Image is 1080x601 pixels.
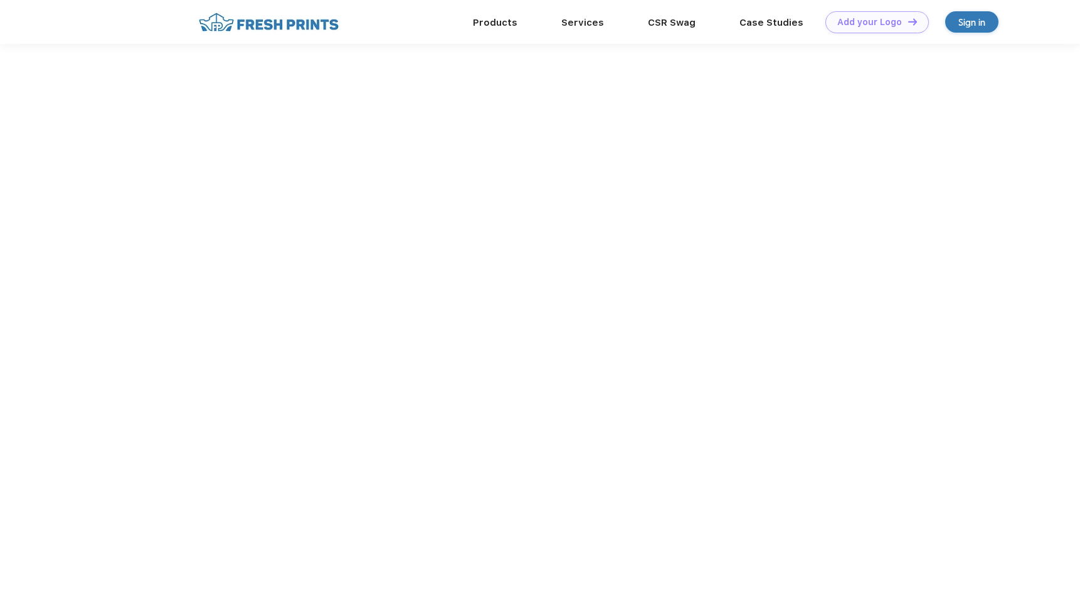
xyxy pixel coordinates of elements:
a: Products [473,17,517,28]
a: Services [561,17,604,28]
img: fo%20logo%202.webp [195,11,342,33]
div: Add your Logo [837,17,902,28]
div: Sign in [958,15,985,29]
a: CSR Swag [648,17,696,28]
a: Sign in [945,11,998,33]
img: DT [908,18,917,25]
